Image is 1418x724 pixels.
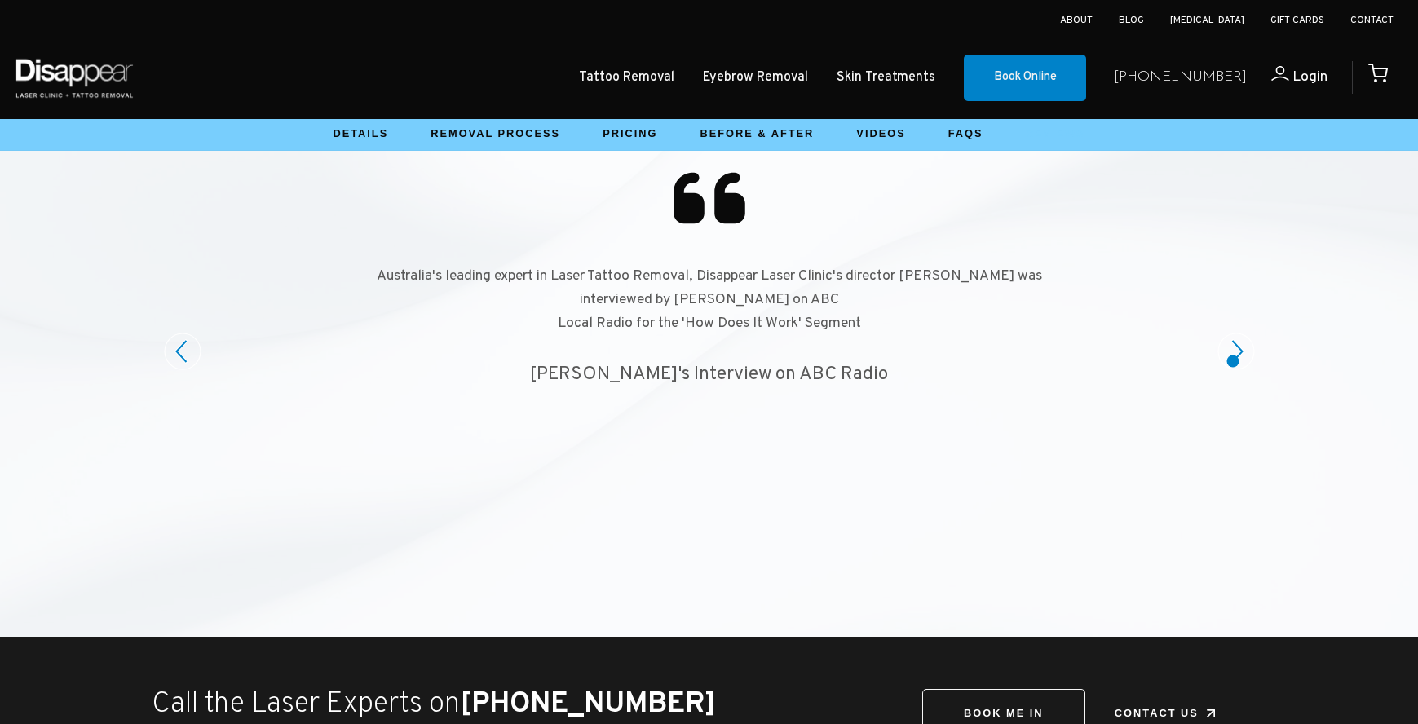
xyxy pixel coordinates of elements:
[1270,14,1324,27] a: Gift Cards
[579,66,674,90] a: Tattoo Removal
[152,689,891,720] h3: Call the Laser Experts on
[703,66,808,90] a: Eyebrow Removal
[1026,122,1085,146] a: Reviews
[1292,68,1327,86] span: Login
[856,122,905,146] a: Videos
[1119,14,1144,27] a: Blog
[964,55,1086,102] a: Book Online
[1114,66,1247,90] a: [PHONE_NUMBER]
[356,265,1063,335] p: Australia's leading expert in Laser Tattoo Removal, Disappear Laser Clinic's director [PERSON_NAM...
[530,363,888,386] big: [PERSON_NAME]'s Interview on ABC Radio
[948,122,983,146] a: FAQs
[837,66,935,90] a: Skin Treatments
[333,122,388,146] a: Details
[700,122,814,146] a: Before & After
[1170,14,1244,27] a: [MEDICAL_DATA]
[1060,14,1093,27] a: About
[431,122,560,146] a: Removal Process
[460,686,716,722] a: [PHONE_NUMBER]
[1350,14,1394,27] a: Contact
[1247,66,1327,90] a: Login
[603,122,657,146] a: Pricing
[12,49,136,107] img: Disappear - Laser Clinic and Tattoo Removal Services in Sydney, Australia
